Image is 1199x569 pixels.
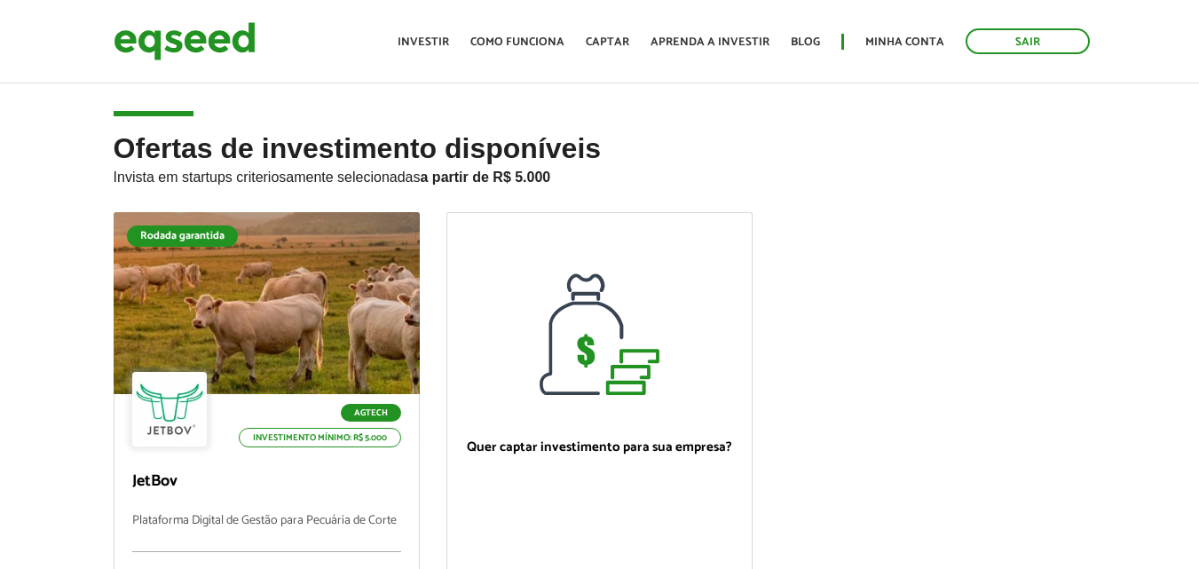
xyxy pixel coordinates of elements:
p: JetBov [132,472,401,492]
a: Investir [398,36,449,48]
a: Blog [791,36,820,48]
a: Como funciona [470,36,564,48]
p: Invista em startups criteriosamente selecionadas [114,164,1086,186]
p: Plataforma Digital de Gestão para Pecuária de Corte [132,514,401,552]
strong: a partir de R$ 5.000 [421,170,551,185]
a: Captar [586,36,629,48]
a: Minha conta [865,36,944,48]
h2: Ofertas de investimento disponíveis [114,133,1086,212]
p: Quer captar investimento para sua empresa? [465,439,734,455]
p: Investimento mínimo: R$ 5.000 [239,428,401,447]
p: Agtech [341,404,401,422]
img: EqSeed [114,18,256,65]
a: Sair [966,28,1090,54]
a: Aprenda a investir [651,36,769,48]
div: Rodada garantida [127,225,238,247]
